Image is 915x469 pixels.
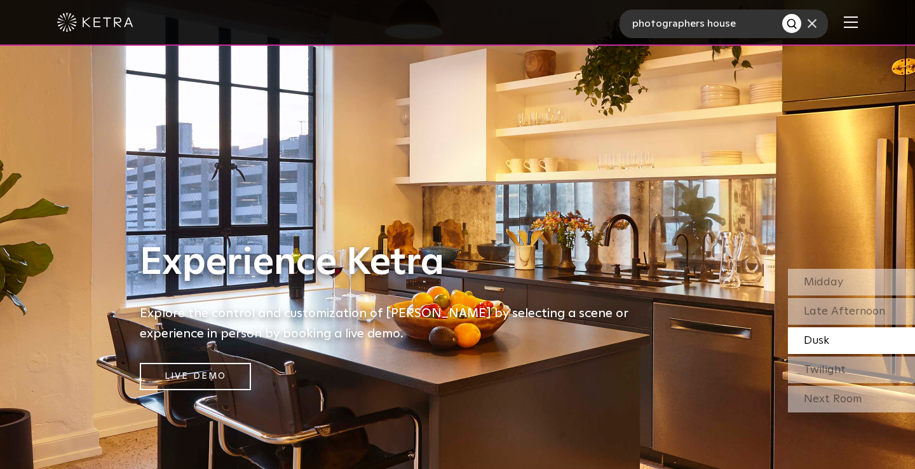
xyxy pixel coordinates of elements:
[804,335,829,346] span: Dusk
[804,364,846,376] span: Twilight
[786,18,799,31] img: search button
[782,14,801,33] button: Search
[808,19,817,28] img: close search form
[140,303,648,344] h5: Explore the control and customization of [PERSON_NAME] by selecting a scene or experience in pers...
[804,306,885,317] span: Late Afternoon
[140,242,648,284] h1: Experience Ketra
[140,363,251,390] a: Live Demo
[844,16,858,28] img: Hamburger%20Nav.svg
[788,386,915,412] div: Next Room
[57,13,133,32] img: ketra-logo-2019-white
[804,276,843,288] span: Midday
